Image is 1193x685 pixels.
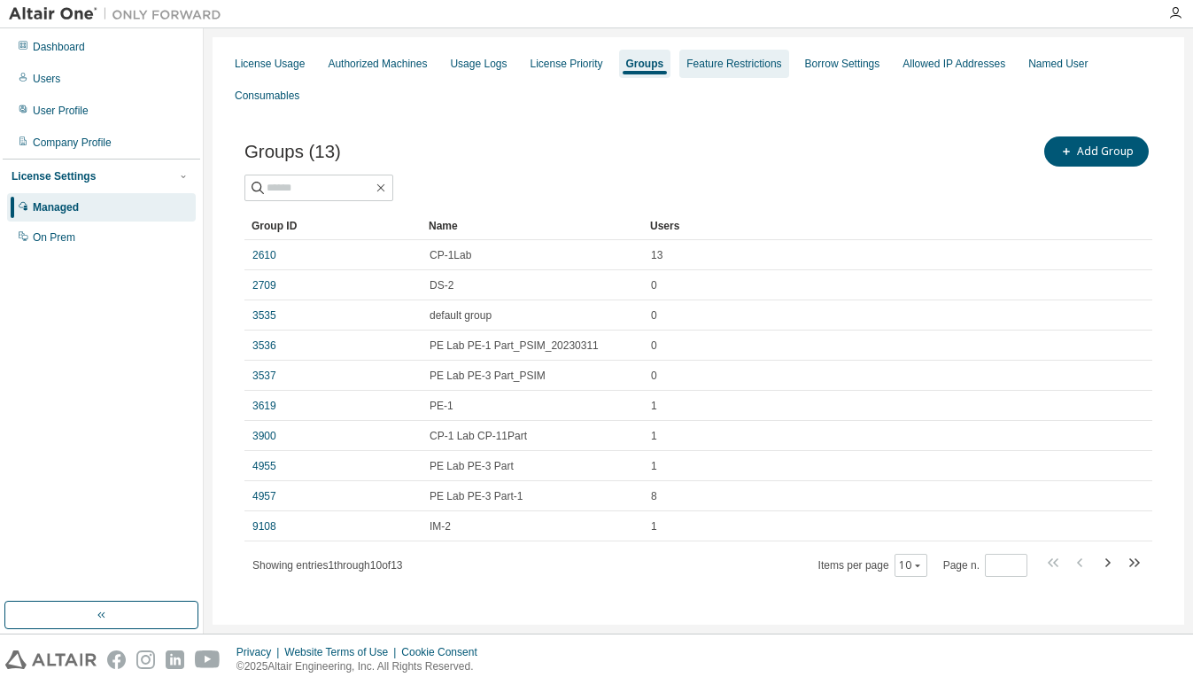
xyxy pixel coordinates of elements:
[252,339,276,353] a: 3536
[450,57,507,71] div: Usage Logs
[651,308,657,323] span: 0
[252,519,276,533] a: 9108
[252,212,414,240] div: Group ID
[430,519,451,533] span: IM-2
[195,650,221,669] img: youtube.svg
[252,248,276,262] a: 2610
[651,459,657,473] span: 1
[651,369,657,383] span: 0
[651,429,657,443] span: 1
[818,554,927,577] span: Items per page
[136,650,155,669] img: instagram.svg
[33,72,60,86] div: Users
[430,308,492,323] span: default group
[650,212,1103,240] div: Users
[235,89,299,103] div: Consumables
[943,554,1027,577] span: Page n.
[430,429,527,443] span: CP-1 Lab CP-11Part
[252,559,403,572] span: Showing entries 1 through 10 of 13
[430,369,546,383] span: PE Lab PE-3 Part_PSIM
[252,459,276,473] a: 4955
[430,459,514,473] span: PE Lab PE-3 Part
[531,57,603,71] div: License Priority
[651,339,657,353] span: 0
[429,212,636,240] div: Name
[651,278,657,292] span: 0
[651,248,662,262] span: 13
[252,399,276,413] a: 3619
[33,40,85,54] div: Dashboard
[244,142,341,162] span: Groups (13)
[651,399,657,413] span: 1
[5,650,97,669] img: altair_logo.svg
[430,339,599,353] span: PE Lab PE-1 Part_PSIM_20230311
[430,278,453,292] span: DS-2
[166,650,184,669] img: linkedin.svg
[899,558,923,572] button: 10
[1028,57,1088,71] div: Named User
[430,248,471,262] span: CP-1Lab
[107,650,126,669] img: facebook.svg
[328,57,427,71] div: Authorized Machines
[430,399,453,413] span: PE-1
[805,57,880,71] div: Borrow Settings
[33,230,75,245] div: On Prem
[252,429,276,443] a: 3900
[252,489,276,503] a: 4957
[12,169,96,183] div: License Settings
[252,369,276,383] a: 3537
[284,645,401,659] div: Website Terms of Use
[651,519,657,533] span: 1
[33,104,89,118] div: User Profile
[236,645,284,659] div: Privacy
[235,57,305,71] div: License Usage
[9,5,230,23] img: Altair One
[252,308,276,323] a: 3535
[33,136,112,150] div: Company Profile
[236,659,488,674] p: © 2025 Altair Engineering, Inc. All Rights Reserved.
[430,489,523,503] span: PE Lab PE-3 Part-1
[626,57,664,71] div: Groups
[651,489,657,503] span: 8
[1044,136,1149,167] button: Add Group
[686,57,781,71] div: Feature Restrictions
[252,278,276,292] a: 2709
[33,200,79,214] div: Managed
[902,57,1005,71] div: Allowed IP Addresses
[401,645,487,659] div: Cookie Consent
